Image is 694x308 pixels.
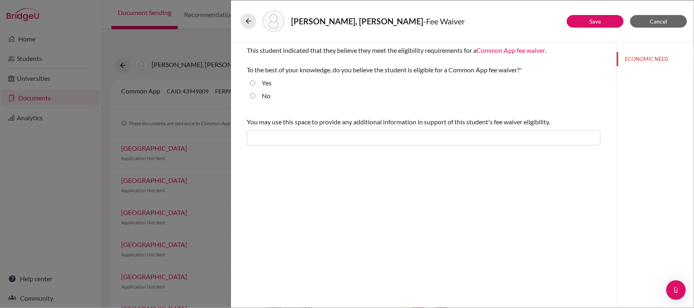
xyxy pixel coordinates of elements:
label: Yes [262,78,272,88]
div: Open Intercom Messenger [666,280,686,300]
strong: [PERSON_NAME], [PERSON_NAME] [291,16,423,26]
a: Common App fee waiver [476,46,545,54]
span: - Fee Waiver [423,16,465,26]
span: This student indicated that they believe they meet the eligibility requirements for a . To the be... [247,46,546,74]
button: ECONOMIC NEED [617,52,694,66]
span: You may use this space to provide any additional information in support of this student's fee wai... [247,118,550,126]
label: No [262,91,270,101]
